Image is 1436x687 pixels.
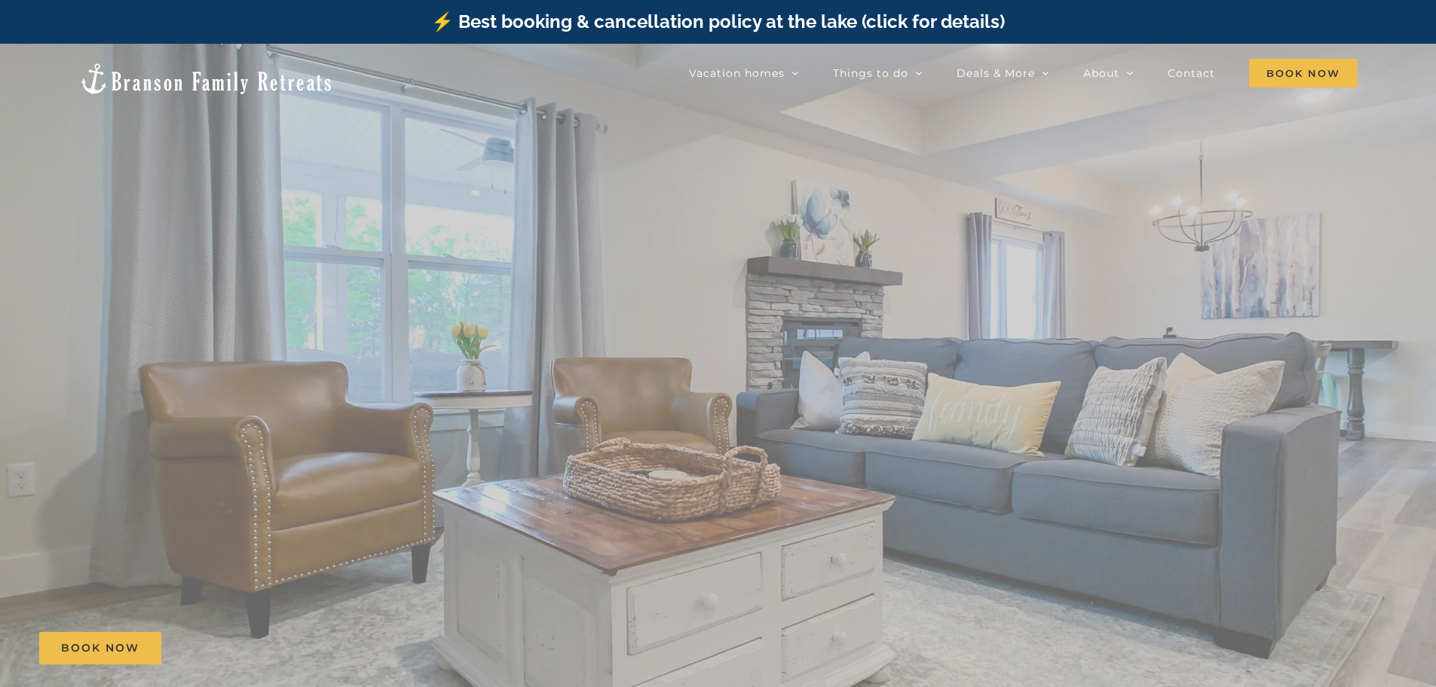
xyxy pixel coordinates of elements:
span: Vacation homes [689,68,785,78]
span: About [1083,68,1119,78]
a: Things to do [833,58,923,88]
nav: Main Menu [689,58,1358,88]
span: Things to do [833,68,908,78]
span: Book Now [61,642,139,655]
a: ⚡️ Best booking & cancellation policy at the lake (click for details) [431,11,1005,32]
a: About [1083,58,1134,88]
span: Deals & More [957,68,1035,78]
img: Branson Family Retreats Logo [78,62,334,96]
a: Deals & More [957,58,1049,88]
a: Vacation homes [689,58,799,88]
a: Contact [1168,58,1215,88]
span: Book Now [1249,59,1358,87]
a: Book Now [39,632,161,664]
span: Contact [1168,68,1215,78]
